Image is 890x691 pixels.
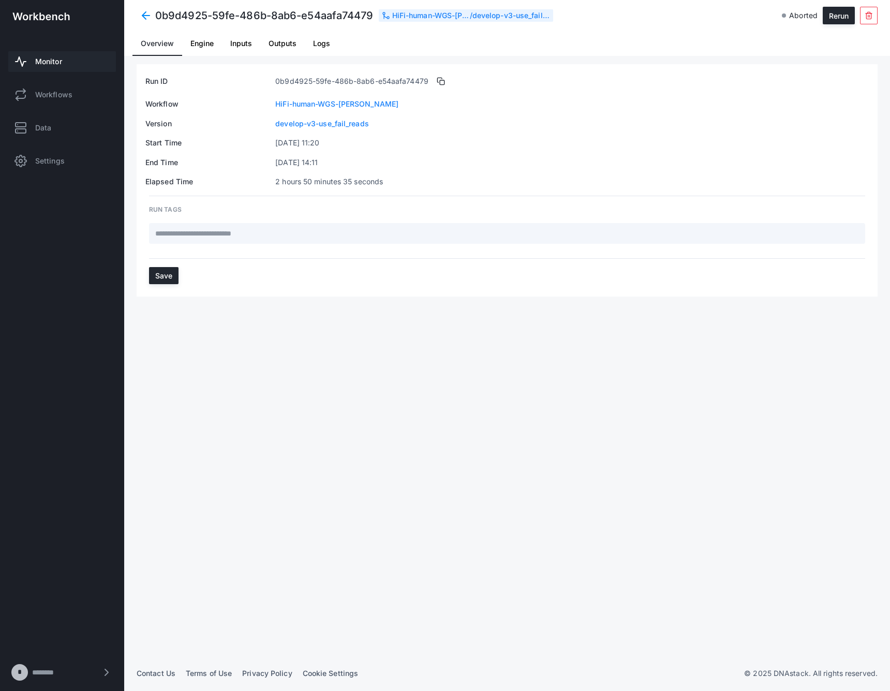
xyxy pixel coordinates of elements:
a: Cookie Settings [303,669,359,678]
a: develop-v3-use_fail_reads [275,119,369,129]
span: Engine [190,40,214,47]
a: Monitor [8,51,116,72]
span: Settings [35,156,65,166]
span: 0b9d4925-59fe-486b-8ab6-e54aafa74479 [275,76,428,86]
span: Inputs [230,40,252,47]
td: 2 hours 50 minutes 35 seconds [275,176,869,187]
td: [DATE] 11:20 [275,137,869,149]
a: Contact Us [137,669,175,678]
a: Settings [8,151,116,171]
p: © 2025 DNAstack. All rights reserved. [744,668,878,679]
span: Overview [141,40,174,47]
div: develop-v3-use_fail_reads [472,10,550,21]
span: Data [35,123,51,133]
span: Monitor [35,56,62,67]
a: Data [8,117,116,138]
button: Save [149,267,179,284]
a: HiFi-human-WGS-[PERSON_NAME] [275,99,398,109]
div: / [379,9,553,22]
td: Run ID [145,76,275,87]
td: Version [145,118,275,129]
td: Elapsed Time [145,176,275,187]
a: Workflows [8,84,116,105]
div: HiFi-human-WGS-[PERSON_NAME] [392,10,470,21]
td: End Time [145,157,275,168]
a: Privacy Policy [242,669,292,678]
td: Workflow [145,98,275,110]
span: Workflows [35,90,72,100]
img: workbench-logo-white.svg [12,12,70,21]
span: Aborted [789,10,818,21]
span: Outputs [269,40,296,47]
div: RUN TAGS [149,204,865,215]
td: Start Time [145,137,275,149]
a: Terms of Use [186,669,232,678]
span: Logs [313,40,330,47]
td: [DATE] 14:11 [275,157,869,168]
h4: 0b9d4925-59fe-486b-8ab6-e54aafa74479 [155,8,374,23]
button: Rerun [823,7,855,24]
